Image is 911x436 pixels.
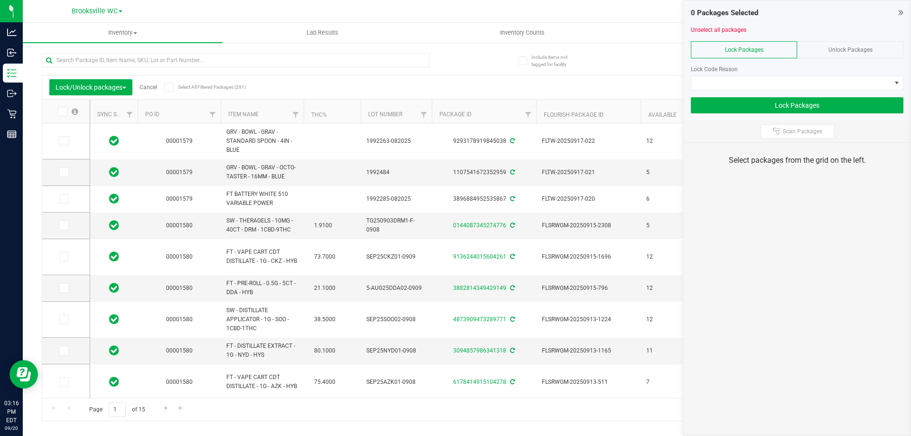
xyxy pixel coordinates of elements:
[309,281,340,295] span: 21.1000
[648,111,677,118] a: Available
[4,399,19,425] p: 03:16 PM EDT
[166,316,193,323] a: 00001580
[205,107,221,123] a: Filter
[166,347,193,354] a: 00001580
[422,23,622,43] a: Inventory Counts
[42,53,429,67] input: Search Package ID, Item Name, SKU, Lot or Part Number...
[166,222,193,229] a: 00001580
[453,253,506,260] a: 9136244015604261
[226,306,298,334] span: SW - DISTILLATE APPLICATOR - 1G - SOO - 1CBD-1THC
[366,137,426,146] span: 1992263-082025
[226,190,298,208] span: FT BATTERY WHITE 510 VARIABLE POWER
[509,169,515,176] span: Sync from Compliance System
[531,54,579,68] span: Include items not tagged for facility
[109,219,119,232] span: In Sync
[56,83,126,91] span: Lock/Unlock packages
[97,111,134,118] a: Sync Status
[509,316,515,323] span: Sync from Compliance System
[122,107,138,123] a: Filter
[166,195,193,202] a: 00001579
[453,316,506,323] a: 4873909473289771
[430,137,538,146] div: 9293178919845038
[509,347,515,354] span: Sync from Compliance System
[453,222,506,229] a: 0144087345274776
[228,111,259,118] a: Item Name
[509,379,515,385] span: Sync from Compliance System
[288,107,304,123] a: Filter
[366,346,426,355] span: SEP25NYD01-0908
[226,128,298,155] span: GRV - BOWL - GRAV - STANDARD SPOON - 4IN - BLUE
[7,109,17,119] inline-svg: Retail
[7,28,17,37] inline-svg: Analytics
[109,192,119,205] span: In Sync
[226,342,298,360] span: FT - DISTILLATE EXTRACT - 1G - NYD - HYS
[542,168,635,177] span: FLTW-20250917-021
[145,111,159,118] a: PO ID
[453,379,506,385] a: 6178414915104278
[696,155,899,166] div: Select packages from the grid on the left.
[178,84,225,90] span: Select All Filtered Packages (291)
[542,221,635,230] span: FLSRWGM-20250915-2308
[509,222,515,229] span: Sync from Compliance System
[646,168,682,177] span: 5
[166,169,193,176] a: 00001579
[166,285,193,291] a: 00001580
[166,379,193,385] a: 00001580
[366,216,426,234] span: TG250903DRM1-F-0908
[509,285,515,291] span: Sync from Compliance System
[23,28,223,37] span: Inventory
[366,168,426,177] span: 1992484
[453,285,506,291] a: 3882814349429149
[226,279,298,297] span: FT - PRE-ROLL - 0.5G - 5CT - DDA - HYB
[109,344,119,357] span: In Sync
[109,166,119,179] span: In Sync
[646,252,682,261] span: 12
[139,84,157,91] a: Cancel
[542,137,635,146] span: FLTW-20250917-022
[81,402,153,417] span: Page of 15
[72,108,78,115] span: Select all records on this page
[166,138,193,144] a: 00001579
[646,284,682,293] span: 12
[7,89,17,98] inline-svg: Outbound
[309,219,337,232] span: 1.9100
[691,97,903,113] button: Lock Packages
[487,28,558,37] span: Inventory Counts
[49,79,132,95] button: Lock/Unlock packages
[7,48,17,57] inline-svg: Inbound
[646,137,682,146] span: 12
[542,284,635,293] span: FLSRWGM-20250915-796
[226,373,298,391] span: FT - VAPE CART CDT DISTILLATE - 1G - AZK - HYB
[166,253,193,260] a: 00001580
[109,313,119,326] span: In Sync
[828,46,873,53] span: Unlock Packages
[109,281,119,295] span: In Sync
[761,124,834,139] button: Scan Packages
[542,252,635,261] span: FLSRWGM-20250915-1696
[509,195,515,202] span: Sync from Compliance System
[725,46,763,53] span: Lock Packages
[542,195,635,204] span: FLTW-20250917-020
[783,128,822,135] span: Scan Packages
[430,195,538,204] div: 3896884952535867
[294,28,351,37] span: Lab Results
[646,315,682,324] span: 12
[416,107,432,123] a: Filter
[109,250,119,263] span: In Sync
[646,346,682,355] span: 11
[439,111,472,118] a: Package ID
[309,313,340,326] span: 38.5000
[72,7,118,15] span: Brooksville WC
[109,375,119,389] span: In Sync
[226,216,298,234] span: SW - THERAGELS - 10MG - 40CT - DRM - 1CBD-9THC
[223,23,422,43] a: Lab Results
[453,347,506,354] a: 3094857986341318
[311,111,327,118] a: THC%
[542,378,635,387] span: FLSRWGM-20250913-511
[542,346,635,355] span: FLSRWGM-20250913-1165
[521,107,536,123] a: Filter
[542,315,635,324] span: FLSRWGM-20250913-1224
[366,315,426,324] span: SEP25SOO02-0908
[509,253,515,260] span: Sync from Compliance System
[9,360,38,389] iframe: Resource center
